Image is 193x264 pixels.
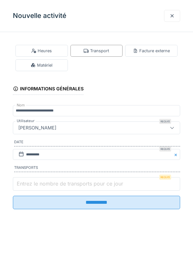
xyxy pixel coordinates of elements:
button: Close [173,149,180,160]
h3: Nouvelle activité [13,12,66,20]
label: Date [14,139,180,146]
div: Informations générales [13,84,84,95]
div: Facture externe [133,48,170,54]
div: Matériel [31,62,52,68]
div: [PERSON_NAME] [16,124,59,131]
label: Utilisateur [15,118,36,124]
div: Requis [159,119,171,124]
label: Nom [15,103,26,108]
label: Transports [14,165,180,172]
label: Entrez le nombre de transports pour ce jour [15,180,124,187]
div: Requis [159,175,171,180]
div: Heures [31,48,52,54]
div: Requis [159,146,171,152]
div: Transport [84,48,109,54]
